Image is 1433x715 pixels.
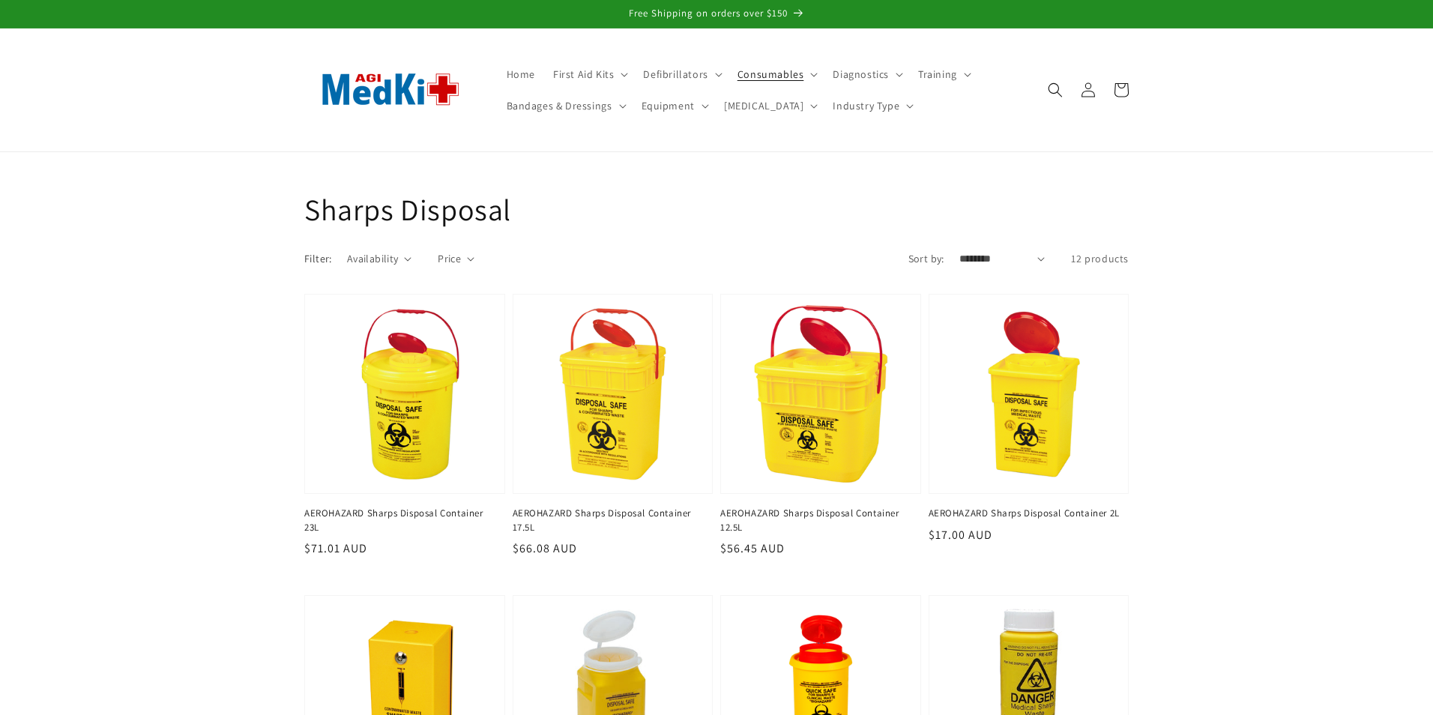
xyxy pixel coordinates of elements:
[728,58,824,90] summary: Consumables
[347,251,411,267] summary: Availability
[918,67,957,81] span: Training
[642,99,695,112] span: Equipment
[833,67,889,81] span: Diagnostics
[304,190,1129,229] h1: Sharps Disposal
[304,507,496,534] a: AEROHAZARD Sharps Disposal Container 23L
[498,58,544,90] a: Home
[1039,73,1072,106] summary: Search
[908,252,944,265] label: Sort by:
[724,99,803,112] span: [MEDICAL_DATA]
[1071,252,1129,265] span: 12 products
[304,49,477,130] img: AGI MedKit
[633,90,715,121] summary: Equipment
[909,58,977,90] summary: Training
[498,90,633,121] summary: Bandages & Dressings
[643,67,708,81] span: Defibrillators
[438,251,461,267] span: Price
[507,99,612,112] span: Bandages & Dressings
[438,251,474,267] summary: Price
[15,7,1418,20] p: Free Shipping on orders over $150
[634,58,728,90] summary: Defibrillators
[513,507,705,534] a: AEROHAZARD Sharps Disposal Container 17.5L
[833,99,899,112] span: Industry Type
[304,251,332,267] h2: Filter:
[929,507,1120,520] a: AEROHAZARD Sharps Disposal Container 2L
[824,90,920,121] summary: Industry Type
[737,67,804,81] span: Consumables
[553,67,614,81] span: First Aid Kits
[347,251,399,267] span: Availability
[824,58,909,90] summary: Diagnostics
[544,58,634,90] summary: First Aid Kits
[507,67,535,81] span: Home
[720,507,912,534] a: AEROHAZARD Sharps Disposal Container 12.5L
[715,90,824,121] summary: [MEDICAL_DATA]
